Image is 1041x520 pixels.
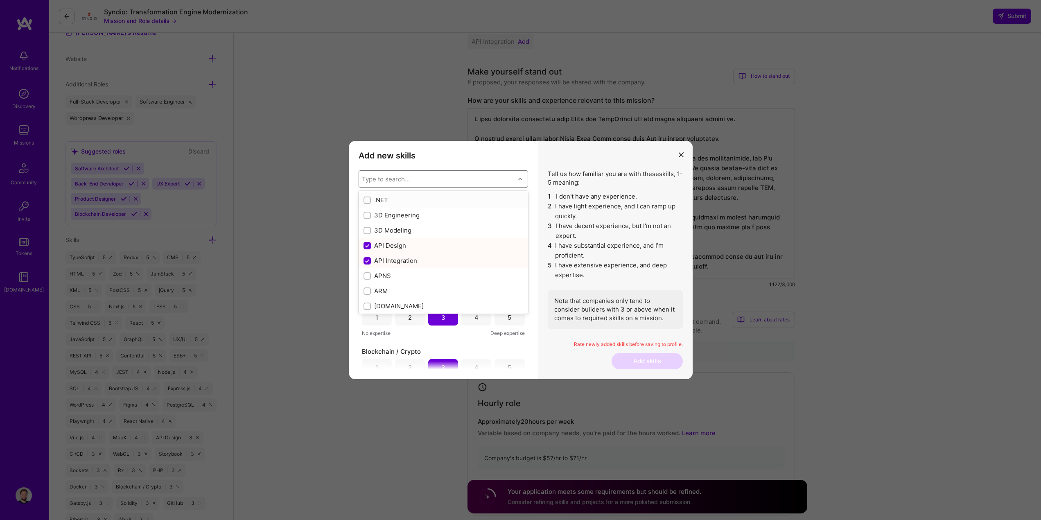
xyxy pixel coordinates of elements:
[474,313,479,322] div: 4
[548,192,553,201] span: 1
[612,353,683,369] button: Add skills
[441,363,445,372] div: 3
[548,260,683,280] li: I have extensive experience, and deep expertise.
[548,241,683,260] li: I have substantial experience, and I’m proficient.
[364,241,523,250] div: API Design
[359,151,528,161] h3: Add new skills
[441,313,445,322] div: 3
[364,226,523,235] div: 3D Modeling
[679,152,684,157] i: icon Close
[518,177,522,181] i: icon Chevron
[508,363,511,372] div: 5
[362,175,410,183] div: Type to search...
[508,313,511,322] div: 5
[408,313,412,322] div: 2
[364,196,523,204] div: .NET
[364,271,523,280] div: APNS
[548,241,552,260] span: 4
[375,363,378,372] div: 1
[548,221,552,241] span: 3
[548,192,683,201] li: I don't have any experience.
[548,260,552,280] span: 5
[375,313,378,322] div: 1
[548,170,683,329] div: Tell us how familiar you are with these skills , 1-5 meaning:
[548,221,683,241] li: I have decent experience, but I'm not an expert.
[349,141,693,379] div: modal
[548,290,683,329] div: Note that companies only tend to consider builders with 3 or above when it comes to required skil...
[548,341,683,348] p: Rate newly added skills before saving to profile.
[364,211,523,219] div: 3D Engineering
[362,329,391,337] span: No expertise
[474,363,479,372] div: 4
[490,329,525,337] span: Deep expertise
[364,256,523,265] div: API Integration
[408,363,412,372] div: 2
[364,287,523,295] div: ARM
[548,201,683,221] li: I have light experience, and I can ramp up quickly.
[362,347,421,356] span: Blockchain / Crypto
[548,201,552,221] span: 2
[364,302,523,310] div: [DOMAIN_NAME]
